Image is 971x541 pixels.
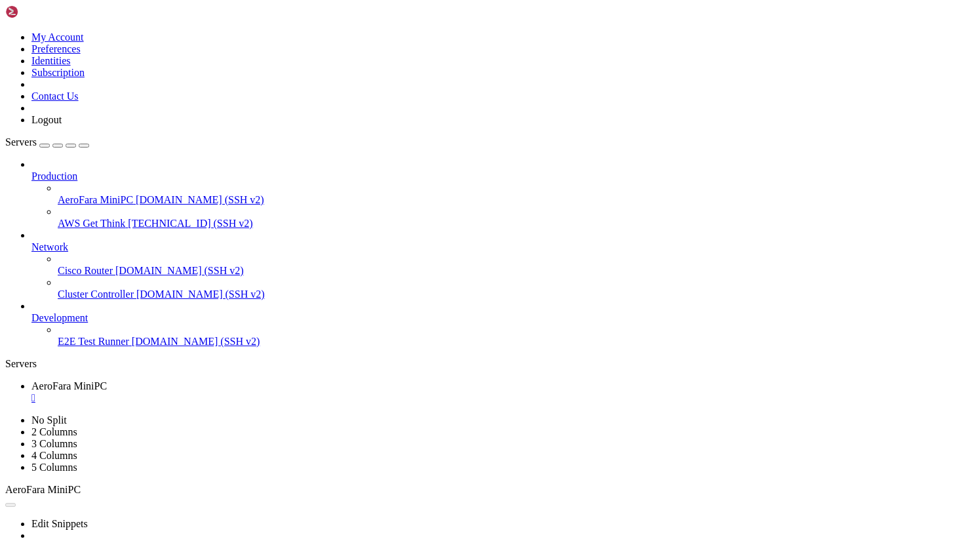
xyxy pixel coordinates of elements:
li: Development [31,300,966,348]
span: Production [31,170,77,182]
span: [DOMAIN_NAME] (SSH v2) [115,265,244,276]
span: Servers [5,136,37,148]
a: Subscription [31,67,85,78]
a: No Split [31,414,67,426]
li: AWS Get Think [TECHNICAL_ID] (SSH v2) [58,206,966,230]
a: Identities [31,55,71,66]
span: Cluster Controller [58,289,134,300]
span: [DOMAIN_NAME] (SSH v2) [136,289,265,300]
a: Contact Us [31,90,79,102]
a: 3 Columns [31,438,77,449]
a:  [31,392,966,404]
a: Edit Snippets [31,518,88,529]
a: E2E Test Runner [DOMAIN_NAME] (SSH v2) [58,336,966,348]
a: AWS Get Think [TECHNICAL_ID] (SSH v2) [58,218,966,230]
span: [DOMAIN_NAME] (SSH v2) [136,194,264,205]
span: Development [31,312,88,323]
span: E2E Test Runner [58,336,129,347]
li: Cluster Controller [DOMAIN_NAME] (SSH v2) [58,277,966,300]
span: AeroFara MiniPC [5,484,81,495]
span: AeroFara MiniPC [31,380,107,391]
span: AeroFara MiniPC [58,194,133,205]
span: [DOMAIN_NAME] (SSH v2) [132,336,260,347]
a: Network [31,241,966,253]
span: AWS Get Think [58,218,125,229]
span: Network [31,241,68,252]
a: Servers [5,136,89,148]
a: 5 Columns [31,462,77,473]
a: Cluster Controller [DOMAIN_NAME] (SSH v2) [58,289,966,300]
a: 2 Columns [31,426,77,437]
a: Development [31,312,966,324]
span: Cisco Router [58,265,113,276]
a: Production [31,170,966,182]
a: Logout [31,114,62,125]
li: Cisco Router [DOMAIN_NAME] (SSH v2) [58,253,966,277]
a: My Account [31,31,84,43]
a: Preferences [31,43,81,54]
a: AeroFara MiniPC [DOMAIN_NAME] (SSH v2) [58,194,966,206]
li: AeroFara MiniPC [DOMAIN_NAME] (SSH v2) [58,182,966,206]
img: Shellngn [5,5,81,18]
li: E2E Test Runner [DOMAIN_NAME] (SSH v2) [58,324,966,348]
a: 4 Columns [31,450,77,461]
a: Cisco Router [DOMAIN_NAME] (SSH v2) [58,265,966,277]
a: AeroFara MiniPC [31,380,966,404]
div: Servers [5,358,966,370]
li: Network [31,230,966,300]
span: [TECHNICAL_ID] (SSH v2) [128,218,252,229]
li: Production [31,159,966,230]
